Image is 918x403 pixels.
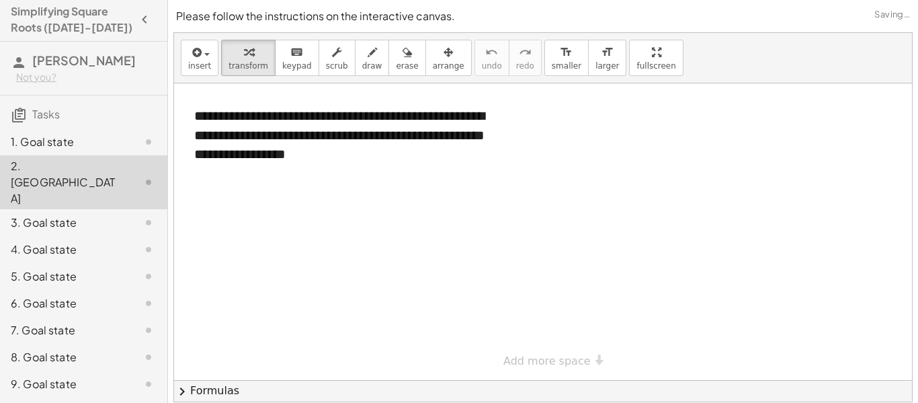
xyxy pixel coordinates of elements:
[482,61,502,71] span: undo
[11,268,119,285] div: 5. Goal state
[629,40,683,76] button: fullscreen
[290,44,303,61] i: keyboard
[636,61,675,71] span: fullscreen
[474,40,509,76] button: undoundo
[176,8,910,24] p: Please follow the instructions on the interactive canvas.
[588,40,626,76] button: format_sizelarger
[552,61,581,71] span: smaller
[174,383,190,400] span: chevron_right
[140,322,157,338] i: Task not started.
[388,40,425,76] button: erase
[319,40,356,76] button: scrub
[174,380,912,402] button: chevron_rightFormulas
[140,215,157,231] i: Task not started.
[601,44,614,61] i: format_size
[433,61,464,71] span: arrange
[595,61,619,71] span: larger
[140,174,157,190] i: Task not started.
[503,355,591,367] span: Add more space
[221,40,276,76] button: transform
[396,61,418,71] span: erase
[11,295,119,312] div: 6. Goal state
[326,61,348,71] span: scrub
[140,242,157,258] i: Task not started.
[425,40,472,76] button: arrange
[544,40,589,76] button: format_sizesmaller
[11,134,119,150] div: 1. Goal state
[874,8,910,22] span: Saving…
[188,61,211,71] span: insert
[355,40,390,76] button: draw
[11,215,119,231] div: 3. Goal state
[140,295,157,312] i: Task not started.
[140,349,157,365] i: Task not started.
[362,61,382,71] span: draw
[11,158,119,207] div: 2. [GEOGRAPHIC_DATA]
[32,107,60,121] span: Tasks
[140,376,157,392] i: Task not started.
[11,3,132,36] h4: Simplifying Square Roots ([DATE]-[DATE])
[11,376,119,392] div: 9. Goal state
[32,52,136,68] span: [PERSON_NAME]
[509,40,542,76] button: redoredo
[181,40,218,76] button: insert
[140,134,157,150] i: Task not started.
[228,61,268,71] span: transform
[11,242,119,258] div: 4. Goal state
[275,40,319,76] button: keyboardkeypad
[516,61,534,71] span: redo
[282,61,312,71] span: keypad
[11,322,119,338] div: 7. Goal state
[485,44,498,61] i: undo
[11,349,119,365] div: 8. Goal state
[560,44,573,61] i: format_size
[140,268,157,285] i: Task not started.
[16,71,157,84] div: Not you?
[519,44,532,61] i: redo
